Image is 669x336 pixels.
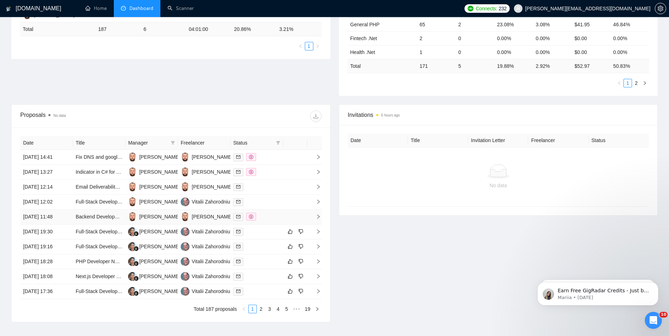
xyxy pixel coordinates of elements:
[5,3,18,16] button: go back
[168,5,194,11] a: searchScanner
[291,305,302,313] li: Next 5 Pages
[121,6,126,11] span: dashboard
[494,45,533,59] td: 0.00%
[298,44,303,48] span: left
[305,42,313,50] li: 1
[192,287,233,295] div: Vitalii Zahorodniuk
[572,45,610,59] td: $0.00
[192,198,233,206] div: Vitalii Zahorodniuk
[11,183,111,197] div: You can find more information about such BMs below:
[310,199,321,204] span: right
[73,136,126,150] th: Title
[128,228,180,234] a: TH[PERSON_NAME]
[178,136,230,150] th: Freelancer
[288,229,293,234] span: like
[527,267,669,317] iframe: Intercom notifications message
[310,110,322,122] button: download
[192,183,233,191] div: [PERSON_NAME]
[456,17,494,31] td: 2
[236,259,240,264] span: mail
[73,210,126,224] td: Backend Development Agency
[76,273,185,279] a: Next.js Developer for Firebase App Enhancement
[111,3,125,16] button: Home
[286,257,294,266] button: like
[659,312,668,318] span: 10
[236,185,240,189] span: mail
[533,17,572,31] td: 3.08%
[194,305,237,313] li: Total 187 proposals
[354,181,643,189] div: No data
[310,289,321,294] span: right
[76,259,201,264] a: PHP Developer Needed to Debug and Fix Website Code
[313,305,322,313] button: right
[274,305,282,313] li: 4
[417,59,456,73] td: 171
[533,31,572,45] td: 0.00%
[641,79,649,87] button: right
[128,227,137,236] img: TH
[139,198,180,206] div: [PERSON_NAME]
[139,168,180,176] div: [PERSON_NAME]
[181,184,233,189] a: ST[PERSON_NAME]
[128,139,168,147] span: Manager
[73,180,126,195] td: Email Deliverability Expert Needed to Prevent Our Emails from Going to Spam (dgx.eco domain)
[192,272,233,280] div: Vitalii Zahorodniuk
[73,284,126,299] td: Full-Stack Developer (Node.js/TypeScript) to Finalize and Extend Service Management App
[310,169,321,174] span: right
[73,150,126,165] td: Fix DNS and google workspace email setup
[310,229,321,234] span: right
[288,259,293,264] span: like
[19,211,95,224] span: If you're interested in applying for jobs that are restricted…
[128,257,137,266] img: TH
[655,3,666,14] button: setting
[236,244,240,249] span: mail
[181,242,190,251] img: VZ
[276,141,280,145] span: filter
[240,305,248,313] button: left
[139,228,180,235] div: [PERSON_NAME]
[128,184,180,189] a: ST[PERSON_NAME]
[128,183,137,191] img: ST
[76,184,311,190] a: Email Deliverability Expert Needed to Prevent Our Emails from Going to Spam ([DOMAIN_NAME] domain)
[73,269,126,284] td: Next.js Developer for Firebase App Enhancement
[12,248,133,269] button: Yes, I meet all of the criteria - request a new BM
[643,81,647,85] span: right
[310,214,321,219] span: right
[615,79,623,87] li: Previous Page
[192,153,233,161] div: [PERSON_NAME]
[313,42,322,50] li: Next Page
[350,49,375,55] a: Health .Net
[494,59,533,73] td: 19.88 %
[11,159,111,180] div: ✅ The agency owner is verified in the [GEOGRAPHIC_DATA]/[GEOGRAPHIC_DATA]
[381,113,400,117] time: 6 hours ago
[125,136,178,150] th: Manager
[192,168,233,176] div: [PERSON_NAME]
[169,137,176,148] span: filter
[347,59,417,73] td: Total
[181,258,233,264] a: VZVitalii Zahorodniuk
[572,17,610,31] td: $41.95
[417,17,456,31] td: 65
[73,195,126,210] td: Full-Stack Developer (React + Node.js + MySQL) for AI-Powered Healthcare Web App
[632,79,640,87] a: 2
[134,231,139,236] img: gigradar-bm.png
[476,5,497,12] span: Connects:
[249,305,256,313] a: 1
[236,155,240,159] span: mail
[645,312,662,329] iframe: Intercom live chat
[236,229,240,234] span: mail
[610,45,649,59] td: 0.00%
[6,3,11,15] img: logo
[73,165,126,180] td: Indicator in C# for TWM Trading platform
[128,169,180,174] a: ST[PERSON_NAME]
[350,36,377,41] a: Fintech .Net
[297,242,305,251] button: dislike
[610,17,649,31] td: 46.84%
[236,200,240,204] span: mail
[73,224,126,239] td: Full-Stack Developer & Designer for AI-Powered College Admissions Platform
[257,305,265,313] li: 2
[20,239,73,254] td: [DATE] 19:16
[181,227,190,236] img: VZ
[73,254,126,269] td: PHP Developer Needed to Debug and Fix Website Code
